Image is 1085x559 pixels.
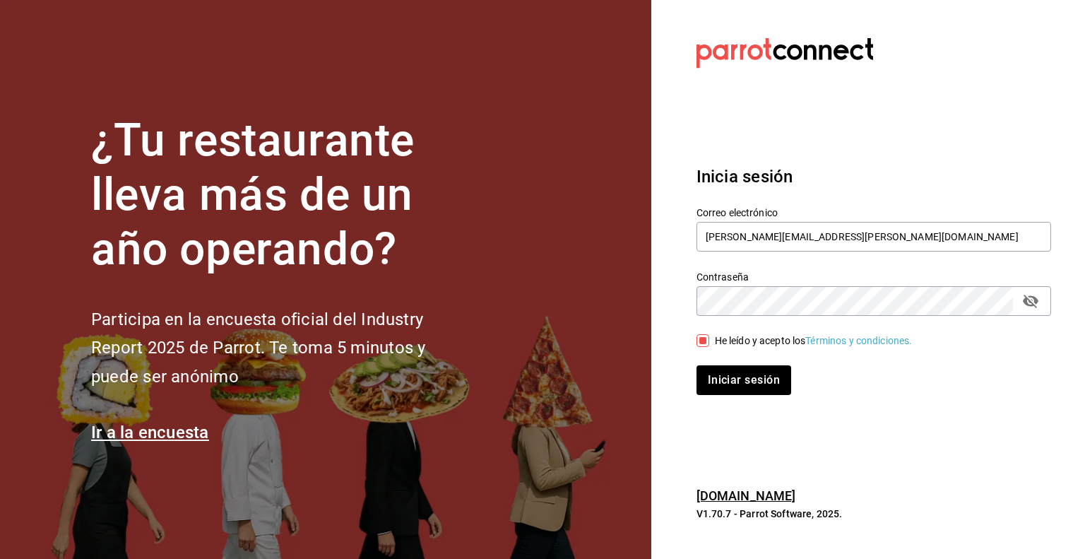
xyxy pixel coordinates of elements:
[696,208,1051,218] label: Correo electrónico
[696,272,1051,282] label: Contraseña
[91,423,209,442] a: Ir a la encuesta
[91,305,473,392] h2: Participa en la encuesta oficial del Industry Report 2025 de Parrot. Te toma 5 minutos y puede se...
[1019,289,1043,313] button: passwordField
[91,114,473,276] h1: ¿Tu restaurante lleva más de un año operando?
[696,488,796,503] a: [DOMAIN_NAME]
[696,164,1051,189] h3: Inicia sesión
[696,222,1051,252] input: Ingresa tu correo electrónico
[805,335,912,346] a: Términos y condiciones.
[696,365,791,395] button: Iniciar sesión
[696,507,1051,521] p: V1.70.7 - Parrot Software, 2025.
[715,334,913,348] div: He leído y acepto los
